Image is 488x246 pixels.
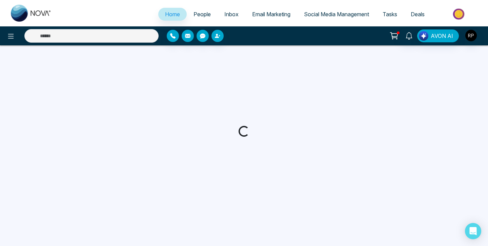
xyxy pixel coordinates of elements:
a: People [187,8,218,21]
span: People [194,11,211,18]
div: Open Intercom Messenger [465,223,481,239]
img: User Avatar [465,30,477,41]
a: Inbox [218,8,245,21]
a: Email Marketing [245,8,297,21]
a: Deals [404,8,431,21]
span: Social Media Management [304,11,369,18]
img: Market-place.gif [435,6,484,22]
img: Nova CRM Logo [11,5,52,22]
a: Home [158,8,187,21]
span: Deals [411,11,425,18]
a: Social Media Management [297,8,376,21]
img: Lead Flow [419,31,428,41]
span: Email Marketing [252,11,290,18]
button: AVON AI [417,29,459,42]
span: Tasks [383,11,397,18]
span: Home [165,11,180,18]
span: AVON AI [431,32,453,40]
span: Inbox [224,11,239,18]
a: Tasks [376,8,404,21]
